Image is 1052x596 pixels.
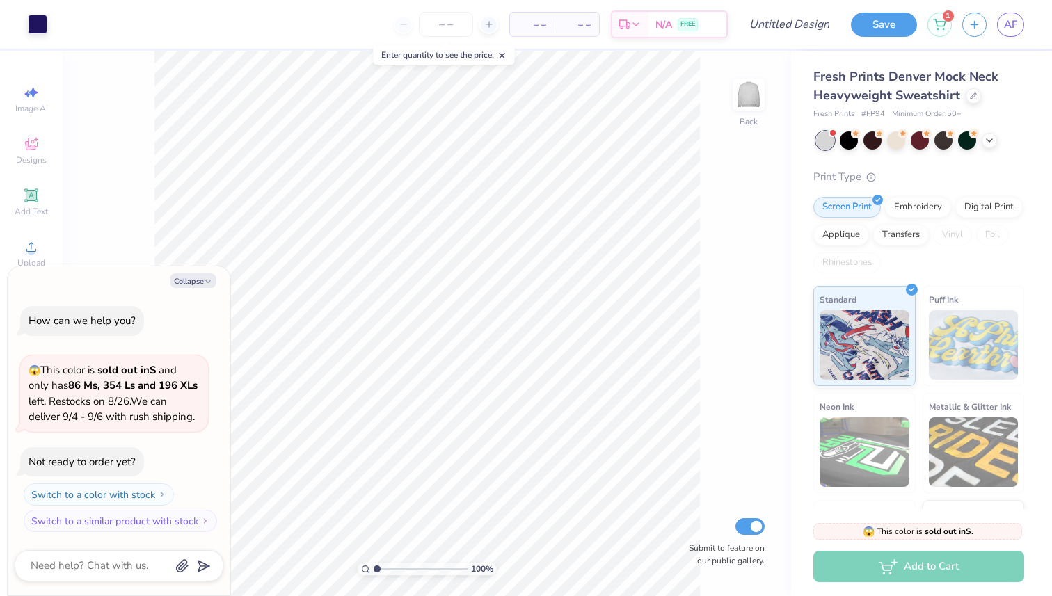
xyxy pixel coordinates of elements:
[17,257,45,268] span: Upload
[943,10,954,22] span: 1
[15,103,48,114] span: Image AI
[820,417,909,487] img: Neon Ink
[29,314,136,328] div: How can we help you?
[851,13,917,37] button: Save
[873,225,929,245] div: Transfers
[933,225,972,245] div: Vinyl
[885,197,951,218] div: Embroidery
[929,292,958,307] span: Puff Ink
[813,108,854,120] span: Fresh Prints
[655,17,672,32] span: N/A
[820,310,909,380] img: Standard
[170,273,216,288] button: Collapse
[929,506,993,521] span: Water based Ink
[29,455,136,469] div: Not ready to order yet?
[813,197,881,218] div: Screen Print
[735,81,763,108] img: Back
[820,292,856,307] span: Standard
[471,563,493,575] span: 100 %
[813,252,881,273] div: Rhinestones
[15,206,48,217] span: Add Text
[68,378,198,392] strong: 86 Ms, 354 Ls and 196 XLs
[813,169,1024,185] div: Print Type
[976,225,1009,245] div: Foil
[861,108,885,120] span: # FP94
[738,10,840,38] input: Untitled Design
[29,364,40,377] span: 😱
[563,17,591,32] span: – –
[740,115,758,128] div: Back
[24,483,174,506] button: Switch to a color with stock
[929,310,1019,380] img: Puff Ink
[929,417,1019,487] img: Metallic & Glitter Ink
[681,542,765,567] label: Submit to feature on our public gallery.
[820,506,899,521] span: Glow in the Dark Ink
[863,525,973,538] span: This color is .
[1004,17,1017,33] span: AF
[892,108,962,120] span: Minimum Order: 50 +
[929,399,1011,414] span: Metallic & Glitter Ink
[419,12,473,37] input: – –
[820,399,854,414] span: Neon Ink
[97,363,156,377] strong: sold out in S
[863,525,875,538] span: 😱
[680,19,695,29] span: FREE
[955,197,1023,218] div: Digital Print
[518,17,546,32] span: – –
[997,13,1024,37] a: AF
[374,45,515,65] div: Enter quantity to see the price.
[813,68,998,104] span: Fresh Prints Denver Mock Neck Heavyweight Sweatshirt
[158,490,166,499] img: Switch to a color with stock
[29,363,198,424] span: This color is and only has left . Restocks on 8/26. We can deliver 9/4 - 9/6 with rush shipping.
[24,510,217,532] button: Switch to a similar product with stock
[813,225,869,245] div: Applique
[201,517,209,525] img: Switch to a similar product with stock
[925,526,971,537] strong: sold out in S
[16,154,47,166] span: Designs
